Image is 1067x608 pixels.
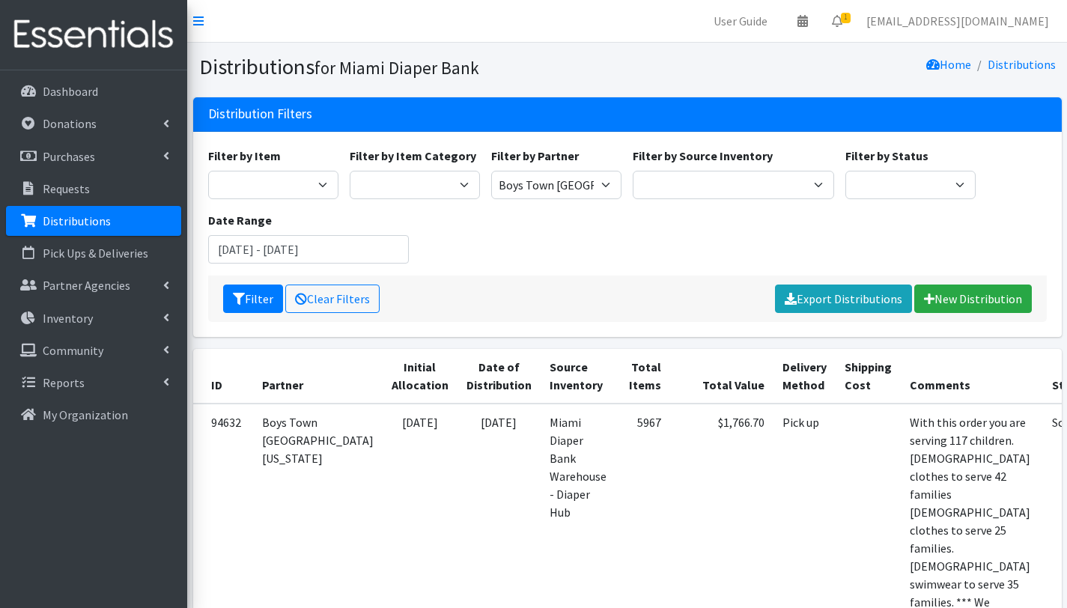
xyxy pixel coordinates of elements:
[845,147,928,165] label: Filter by Status
[6,109,181,139] a: Donations
[6,335,181,365] a: Community
[6,76,181,106] a: Dashboard
[43,116,97,131] p: Donations
[383,349,457,404] th: Initial Allocation
[901,349,1043,404] th: Comments
[43,375,85,390] p: Reports
[43,84,98,99] p: Dashboard
[43,311,93,326] p: Inventory
[43,149,95,164] p: Purchases
[6,10,181,60] img: HumanEssentials
[6,270,181,300] a: Partner Agencies
[820,6,854,36] a: 1
[350,147,476,165] label: Filter by Item Category
[43,343,103,358] p: Community
[988,57,1056,72] a: Distributions
[208,106,312,122] h3: Distribution Filters
[6,206,181,236] a: Distributions
[223,285,283,313] button: Filter
[6,400,181,430] a: My Organization
[836,349,901,404] th: Shipping Cost
[633,147,773,165] label: Filter by Source Inventory
[491,147,579,165] label: Filter by Partner
[314,57,479,79] small: for Miami Diaper Bank
[43,278,130,293] p: Partner Agencies
[457,349,541,404] th: Date of Distribution
[775,285,912,313] a: Export Distributions
[43,181,90,196] p: Requests
[854,6,1061,36] a: [EMAIL_ADDRESS][DOMAIN_NAME]
[208,211,272,229] label: Date Range
[6,238,181,268] a: Pick Ups & Deliveries
[285,285,380,313] a: Clear Filters
[43,213,111,228] p: Distributions
[43,407,128,422] p: My Organization
[193,349,253,404] th: ID
[6,142,181,171] a: Purchases
[702,6,779,36] a: User Guide
[6,174,181,204] a: Requests
[208,235,410,264] input: January 1, 2011 - December 31, 2011
[253,349,383,404] th: Partner
[541,349,615,404] th: Source Inventory
[615,349,670,404] th: Total Items
[926,57,971,72] a: Home
[914,285,1032,313] a: New Distribution
[43,246,148,261] p: Pick Ups & Deliveries
[670,349,773,404] th: Total Value
[6,303,181,333] a: Inventory
[6,368,181,398] a: Reports
[199,54,622,80] h1: Distributions
[208,147,281,165] label: Filter by Item
[841,13,851,23] span: 1
[773,349,836,404] th: Delivery Method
